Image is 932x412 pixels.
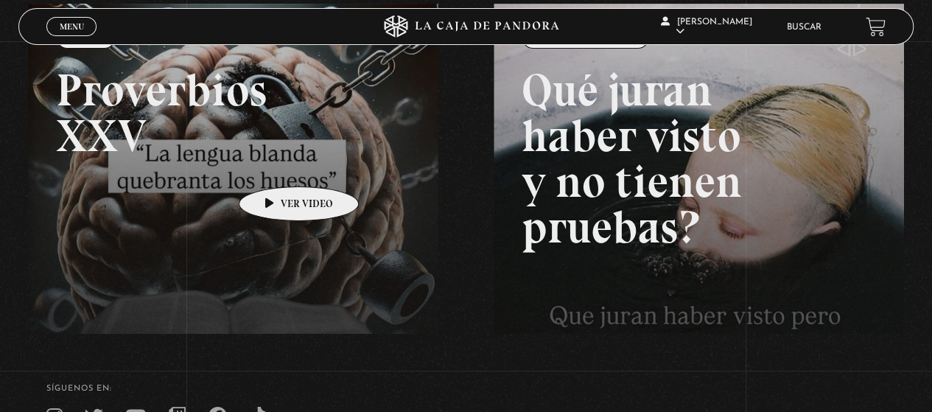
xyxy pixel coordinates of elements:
span: [PERSON_NAME] [661,18,752,36]
a: Buscar [787,23,821,32]
span: Menu [60,22,84,31]
span: Cerrar [55,35,89,45]
h4: SÍguenos en: [46,385,886,393]
a: View your shopping cart [866,17,886,37]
